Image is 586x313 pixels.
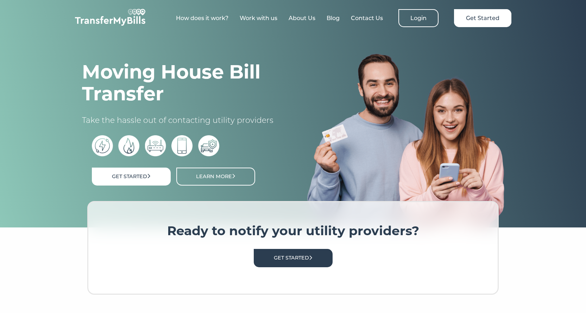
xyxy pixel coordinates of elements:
a: Learn More [176,168,255,186]
img: image%203.png [307,53,504,227]
img: gas bills icon [118,135,139,156]
a: About Us [289,15,315,21]
a: Get Started [454,9,511,27]
a: Login [398,9,439,27]
a: How does it work? [176,15,228,21]
img: electric bills icon [92,135,113,156]
img: TransferMyBills.com - Helping ease the stress of moving [75,9,145,26]
a: Work with us [240,15,277,21]
img: broadband icon [145,135,166,156]
a: Blog [327,15,340,21]
h3: Ready to notify your utility providers? [109,223,477,239]
a: Get Started [254,249,333,267]
a: Get Started [92,168,171,186]
a: Contact Us [351,15,383,21]
h1: Moving House Bill Transfer [82,61,279,105]
img: phone bill icon [171,135,193,156]
p: Take the hassle out of contacting utility providers [82,115,279,126]
img: car insurance icon [198,135,219,156]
